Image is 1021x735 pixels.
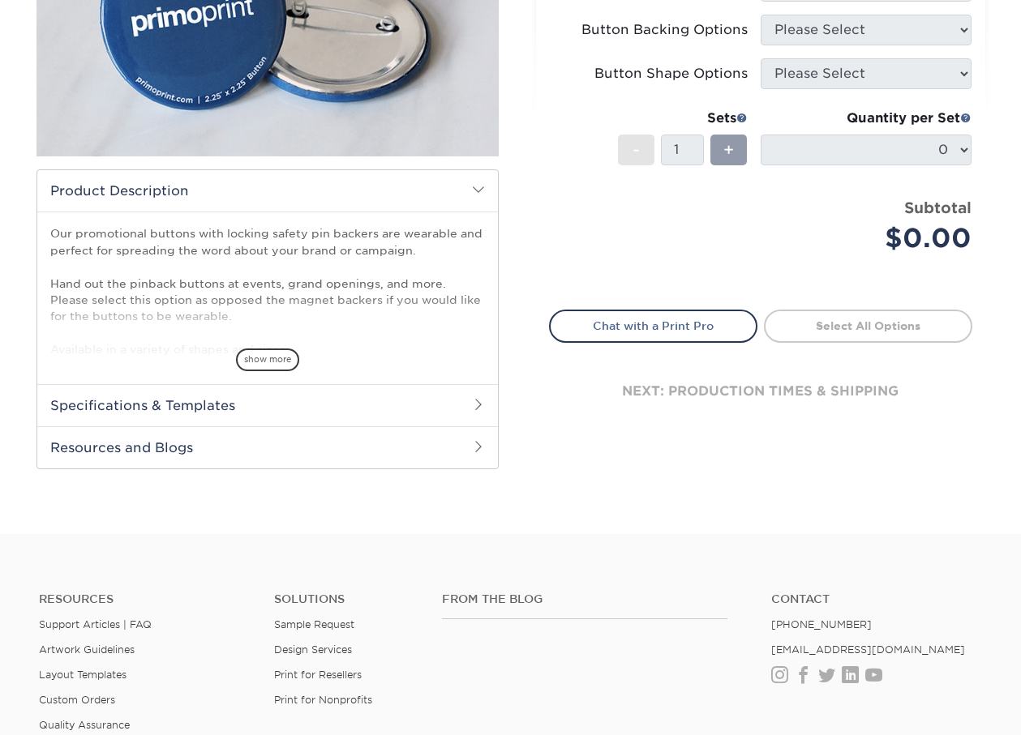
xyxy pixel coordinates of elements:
[771,618,872,630] a: [PHONE_NUMBER]
[50,225,485,357] p: Our promotional buttons with locking safety pin backers are wearable and perfect for spreading th...
[549,310,757,342] a: Chat with a Print Pro
[594,64,748,83] div: Button Shape Options
[274,618,354,630] a: Sample Request
[761,109,972,128] div: Quantity per Set
[764,310,972,342] a: Select All Options
[549,343,972,440] div: next: production times & shipping
[39,618,152,630] a: Support Articles | FAQ
[37,170,498,212] h2: Product Description
[618,109,748,128] div: Sets
[442,592,727,606] h4: From the Blog
[39,669,127,681] a: Layout Templates
[904,199,972,216] strong: Subtotal
[39,719,130,731] a: Quality Assurance
[37,384,498,426] h2: Specifications & Templates
[274,669,362,681] a: Print for Resellers
[236,348,299,370] span: show more
[39,592,250,606] h4: Resources
[274,643,352,656] a: Design Services
[39,643,135,656] a: Artwork Guidelines
[633,138,640,162] span: -
[723,138,734,162] span: +
[274,694,372,706] a: Print for Nonprofits
[773,219,972,258] div: $0.00
[39,694,115,706] a: Custom Orders
[771,643,965,656] a: [EMAIL_ADDRESS][DOMAIN_NAME]
[274,592,418,606] h4: Solutions
[581,20,748,40] div: Button Backing Options
[37,426,498,468] h2: Resources and Blogs
[771,592,982,606] a: Contact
